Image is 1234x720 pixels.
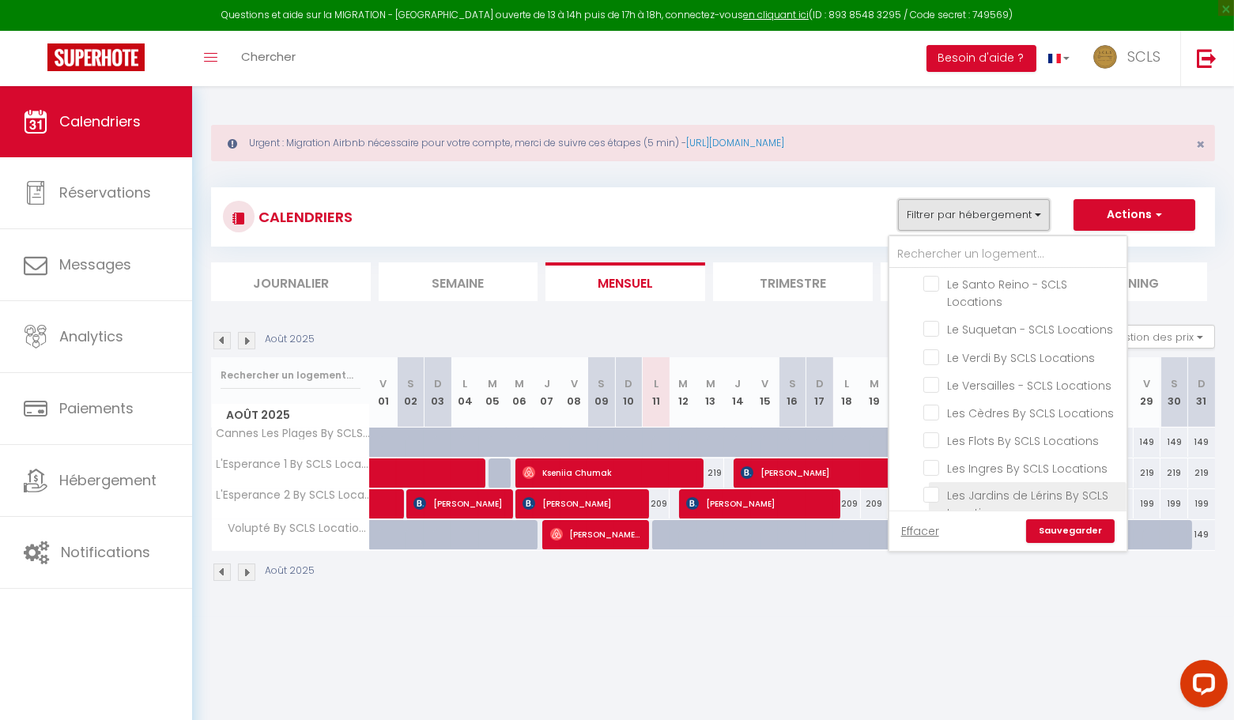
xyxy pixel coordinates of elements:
p: Août 2025 [265,564,315,579]
th: 07 [534,357,561,428]
th: 06 [506,357,534,428]
span: [PERSON_NAME] [523,488,643,518]
span: Analytics [59,326,123,346]
button: Filtrer par hébergement [898,199,1050,231]
li: Semaine [379,262,538,301]
th: 16 [779,357,806,428]
div: 149 [1160,428,1188,457]
div: 199 [1160,489,1188,518]
div: 219 [697,458,725,488]
div: 149 [1188,520,1216,549]
th: 09 [588,357,616,428]
abbr: M [515,376,524,391]
abbr: S [407,376,414,391]
abbr: L [462,376,467,391]
th: 30 [1160,357,1188,428]
span: [PERSON_NAME] [413,488,506,518]
iframe: LiveChat chat widget [1168,654,1234,720]
span: Le Verdi By SCLS Locations [947,350,1095,366]
span: Le Santo Reino - SCLS Locations [947,277,1067,310]
span: SCLS [1127,47,1160,66]
abbr: S [598,376,605,391]
input: Rechercher un logement... [889,240,1126,269]
abbr: D [816,376,824,391]
span: [PERSON_NAME] [686,488,834,518]
div: 149 [1188,428,1216,457]
li: Mensuel [545,262,705,301]
abbr: V [761,376,768,391]
abbr: M [870,376,879,391]
span: Les Jardins de Lérins By SCLS Locations [947,488,1108,521]
li: Journalier [211,262,371,301]
span: Août 2025 [212,404,369,427]
button: Close [1196,138,1205,152]
div: 209 [643,489,670,518]
abbr: D [1198,376,1206,391]
div: 219 [1188,458,1216,488]
span: Kseniia Chumak [523,458,698,488]
div: 149 [1134,428,1161,457]
th: 31 [1188,357,1216,428]
div: Urgent : Migration Airbnb nécessaire pour votre compte, merci de suivre ces étapes (5 min) - [211,125,1215,161]
span: Cannes Les Plages By SCLS Locations [214,428,372,439]
li: Tâches [881,262,1040,301]
a: Sauvegarder [1026,519,1115,543]
span: [PERSON_NAME] [741,458,972,488]
button: Gestion des prix [1097,325,1215,349]
abbr: S [789,376,796,391]
span: Calendriers [59,111,141,131]
th: 15 [752,357,779,428]
th: 13 [697,357,725,428]
div: 209 [833,489,861,518]
abbr: M [706,376,715,391]
th: 05 [479,357,507,428]
abbr: D [625,376,632,391]
img: ... [1093,45,1117,69]
h3: CALENDRIERS [255,199,353,235]
th: 12 [670,357,697,428]
th: 19 [861,357,889,428]
abbr: V [1143,376,1150,391]
span: Volupté By SCLS Locations [214,520,372,537]
th: 02 [397,357,425,428]
span: Les Cèdres By SCLS Locations [947,405,1114,421]
span: × [1196,134,1205,154]
th: 11 [643,357,670,428]
th: 10 [615,357,643,428]
span: L'Esperance 1 By SCLS Locations [214,458,372,470]
div: 219 [1134,458,1161,488]
abbr: L [844,376,849,391]
th: 14 [724,357,752,428]
a: ... SCLS [1081,31,1180,86]
span: Le Versailles - SCLS Locations [947,378,1111,394]
abbr: S [1171,376,1178,391]
abbr: M [678,376,688,391]
div: 199 [1188,489,1216,518]
abbr: M [488,376,497,391]
span: Notifications [61,542,150,562]
div: 209 [861,489,889,518]
abbr: V [379,376,387,391]
th: 29 [1134,357,1161,428]
button: Besoin d'aide ? [926,45,1036,72]
abbr: J [734,376,741,391]
abbr: D [434,376,442,391]
abbr: V [571,376,578,391]
th: 08 [560,357,588,428]
span: Hébergement [59,470,157,490]
div: 219 [1160,458,1188,488]
th: 18 [833,357,861,428]
li: Trimestre [713,262,873,301]
input: Rechercher un logement... [221,361,360,390]
abbr: J [544,376,550,391]
img: Super Booking [47,43,145,71]
th: 04 [451,357,479,428]
abbr: L [654,376,659,391]
img: logout [1197,48,1217,68]
a: [URL][DOMAIN_NAME] [686,136,784,149]
a: Chercher [229,31,308,86]
th: 01 [370,357,398,428]
th: 03 [425,357,452,428]
a: en cliquant ici [743,8,809,21]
